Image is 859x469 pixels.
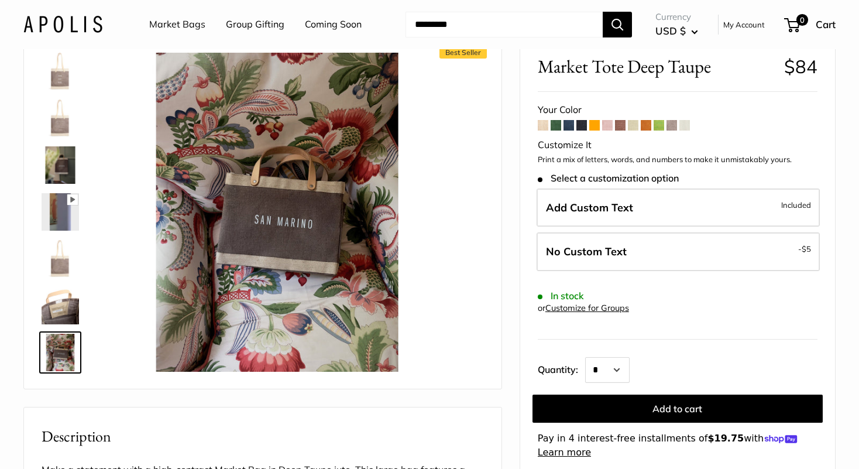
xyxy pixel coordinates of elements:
img: Market Tote Deep Taupe [42,334,79,371]
span: In stock [538,290,584,302]
a: Market Tote Deep Taupe [39,191,81,233]
span: Market Tote Deep Taupe [538,56,775,77]
span: Best Seller [439,47,487,59]
img: Market Tote Deep Taupe [118,53,437,372]
a: Market Tote Deep Taupe [39,331,81,374]
input: Search... [406,12,603,37]
button: USD $ [655,22,698,40]
a: Market Tote Deep Taupe [39,50,81,93]
span: USD $ [655,25,686,37]
a: Group Gifting [226,16,284,33]
img: Market Tote Deep Taupe [42,240,79,278]
label: Add Custom Text [537,189,820,227]
a: Coming Soon [305,16,362,33]
span: - [798,242,811,256]
a: 0 Cart [785,15,836,34]
span: Currency [655,9,698,25]
span: Cart [816,18,836,30]
div: Your Color [538,101,817,119]
span: $5 [802,244,811,254]
img: Market Tote Deep Taupe [42,53,79,90]
a: My Account [723,18,765,32]
span: Add Custom Text [546,201,633,214]
span: $84 [784,55,817,78]
img: Market Tote Deep Taupe [42,146,79,184]
span: No Custom Text [546,245,627,258]
a: Customize for Groups [545,303,629,313]
span: Select a customization option [538,173,679,184]
label: Quantity: [538,354,585,383]
button: Add to cart [532,395,823,423]
button: Search [603,12,632,37]
p: Print a mix of letters, words, and numbers to make it unmistakably yours. [538,154,817,166]
div: Customize It [538,136,817,154]
img: Market Tote Deep Taupe [42,100,79,137]
img: Apolis [23,16,102,33]
span: Included [781,198,811,212]
div: or [538,300,629,316]
a: Market Tote Deep Taupe [39,238,81,280]
a: Market Tote Deep Taupe [39,285,81,327]
img: Market Tote Deep Taupe [42,287,79,324]
a: Market Tote Deep Taupe [39,97,81,139]
img: Market Tote Deep Taupe [42,193,79,231]
a: Market Tote Deep Taupe [39,144,81,186]
label: Leave Blank [537,232,820,271]
h2: Description [42,425,484,448]
span: 0 [796,14,808,26]
a: Market Bags [149,16,205,33]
